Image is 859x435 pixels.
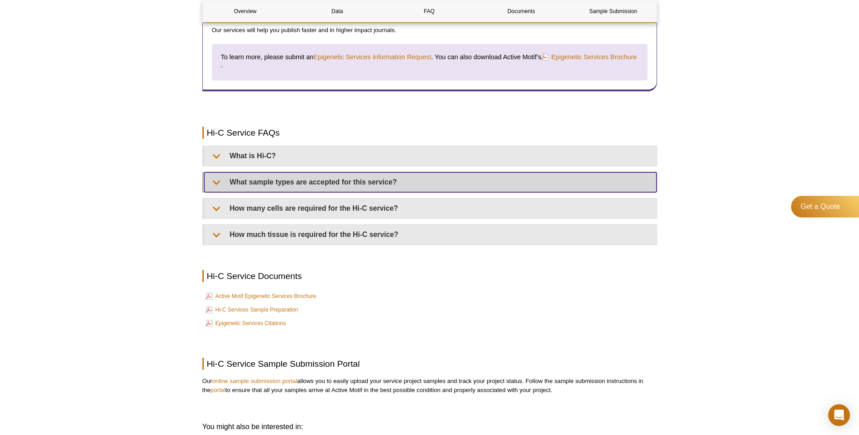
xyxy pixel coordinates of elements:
[571,0,656,22] a: Sample Submission
[212,26,648,35] p: Our services will help you publish faster and in higher impact journals.
[828,404,850,426] div: Open Intercom Messenger
[212,378,297,384] a: online sample submission portal
[203,0,288,22] a: Overview
[211,387,226,393] a: portal
[202,421,657,432] h3: You might also be interested in:
[204,199,657,218] summary: How many cells are required for the Hi-C service?
[202,127,657,139] h2: Hi-C Service FAQs
[202,358,657,370] h2: Hi-C Service Sample Submission Portal
[541,52,637,62] a: Epigenetic Services Brochure
[295,0,380,22] a: Data
[202,377,657,395] p: Our allows you to easily upload your service project samples and track your project status. Follo...
[202,270,657,282] h2: Hi-C Service Documents
[313,53,431,61] a: Epigenetic Services Information Request
[206,291,317,302] a: Active Motif Epigenetic Services Brochure
[791,196,859,217] a: Get a Quote
[387,0,472,22] a: FAQ
[204,172,657,192] summary: What sample types are accepted for this service?
[221,53,638,69] h4: To learn more, please submit an . You can also download Active Motif’s .
[206,304,298,315] a: Hi-C Services Sample Preparation
[479,0,564,22] a: Documents
[204,146,657,166] summary: What is Hi-C?
[204,225,657,245] summary: How much tissue is required for the Hi-C service?
[206,318,286,329] a: Epigenetic Services Citations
